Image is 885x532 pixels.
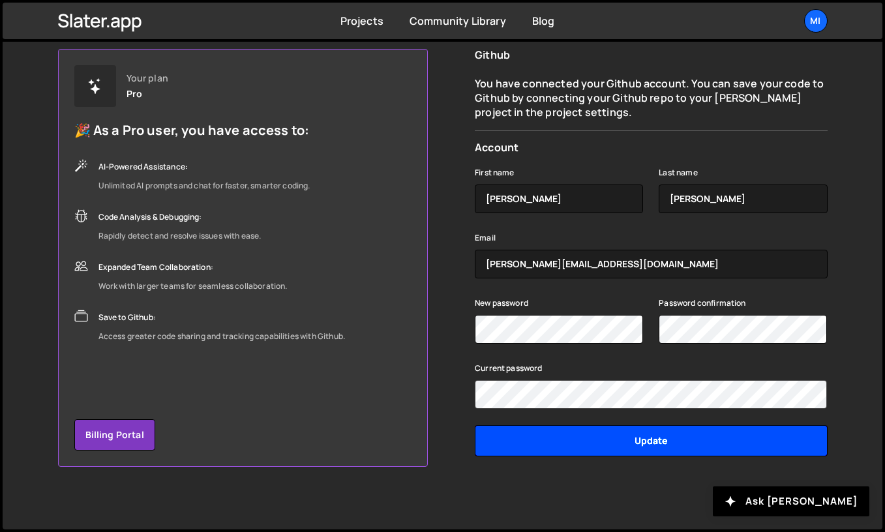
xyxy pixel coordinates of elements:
div: Code Analysis & Debugging: [98,209,262,225]
label: New password [475,297,528,310]
div: Rapidly detect and resolve issues with ease. [98,228,262,244]
h2: Account [475,141,827,154]
div: Work with larger teams for seamless collaboration. [98,278,288,294]
button: Ask [PERSON_NAME] [713,486,869,516]
div: Save to Github: [98,310,346,325]
h5: 🎉 As a Pro user, you have access to: [74,123,346,138]
div: Pro [127,89,142,99]
label: Email [475,231,496,244]
h2: Github [475,49,827,61]
a: Community Library [410,14,506,28]
input: Update [475,425,827,456]
div: Your plan [127,73,168,83]
label: First name [475,166,515,179]
a: Mi [804,9,828,33]
a: Blog [532,14,555,28]
div: Unlimited AI prompts and chat for faster, smarter coding. [98,178,310,194]
p: You have connected your Github account. You can save your code to Github by connecting your Githu... [475,76,827,120]
label: Password confirmation [659,297,745,310]
a: Projects [340,14,383,28]
div: AI-Powered Assistance: [98,159,310,175]
a: Billing Portal [74,419,155,451]
label: Last name [659,166,697,179]
label: Current password [475,362,543,375]
div: Access greater code sharing and tracking capabilities with Github. [98,329,346,344]
div: Expanded Team Collaboration: [98,259,288,275]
